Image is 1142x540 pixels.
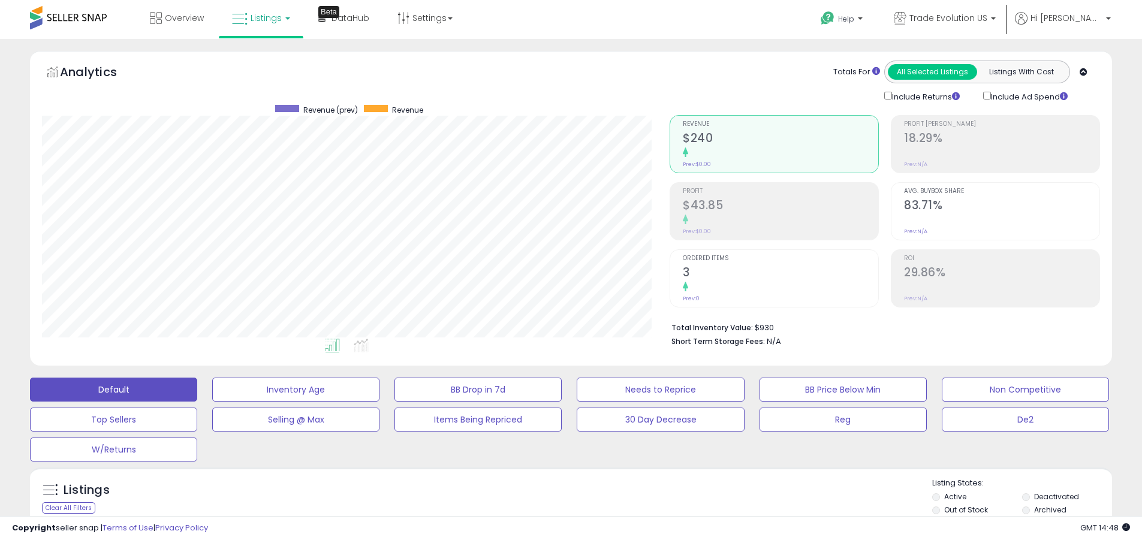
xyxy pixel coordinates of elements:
[30,438,197,461] button: W/Returns
[904,255,1099,262] span: ROI
[671,336,765,346] b: Short Term Storage Fees:
[1034,491,1079,502] label: Deactivated
[42,502,95,514] div: Clear All Filters
[683,295,700,302] small: Prev: 0
[904,188,1099,195] span: Avg. Buybox Share
[577,408,744,432] button: 30 Day Decrease
[392,105,423,115] span: Revenue
[165,12,204,24] span: Overview
[251,12,282,24] span: Listings
[60,64,140,83] h5: Analytics
[942,408,1109,432] button: De2
[838,14,854,24] span: Help
[760,408,927,432] button: Reg
[683,198,878,215] h2: $43.85
[577,378,744,402] button: Needs to Reprice
[977,64,1066,80] button: Listings With Cost
[683,131,878,147] h2: $240
[683,188,878,195] span: Profit
[820,11,835,26] i: Get Help
[212,408,379,432] button: Selling @ Max
[904,131,1099,147] h2: 18.29%
[932,478,1112,489] p: Listing States:
[332,12,369,24] span: DataHub
[30,408,197,432] button: Top Sellers
[760,378,927,402] button: BB Price Below Min
[944,505,988,515] label: Out of Stock
[30,378,197,402] button: Default
[1030,12,1102,24] span: Hi [PERSON_NAME]
[1080,522,1130,533] span: 2025-09-15 14:48 GMT
[1034,505,1066,515] label: Archived
[64,482,110,499] h5: Listings
[833,67,880,78] div: Totals For
[942,378,1109,402] button: Non Competitive
[904,161,927,168] small: Prev: N/A
[671,319,1091,334] li: $930
[904,198,1099,215] h2: 83.71%
[888,64,977,80] button: All Selected Listings
[974,89,1087,103] div: Include Ad Spend
[318,6,339,18] div: Tooltip anchor
[904,228,927,235] small: Prev: N/A
[904,266,1099,282] h2: 29.86%
[944,491,966,502] label: Active
[683,161,711,168] small: Prev: $0.00
[683,228,711,235] small: Prev: $0.00
[103,522,153,533] a: Terms of Use
[909,12,987,24] span: Trade Evolution US
[394,408,562,432] button: Items Being Repriced
[155,522,208,533] a: Privacy Policy
[671,322,753,333] b: Total Inventory Value:
[904,295,927,302] small: Prev: N/A
[394,378,562,402] button: BB Drop in 7d
[12,522,56,533] strong: Copyright
[767,336,781,347] span: N/A
[875,89,974,103] div: Include Returns
[1015,12,1111,39] a: Hi [PERSON_NAME]
[683,266,878,282] h2: 3
[683,121,878,128] span: Revenue
[212,378,379,402] button: Inventory Age
[12,523,208,534] div: seller snap | |
[904,121,1099,128] span: Profit [PERSON_NAME]
[303,105,358,115] span: Revenue (prev)
[811,2,875,39] a: Help
[683,255,878,262] span: Ordered Items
